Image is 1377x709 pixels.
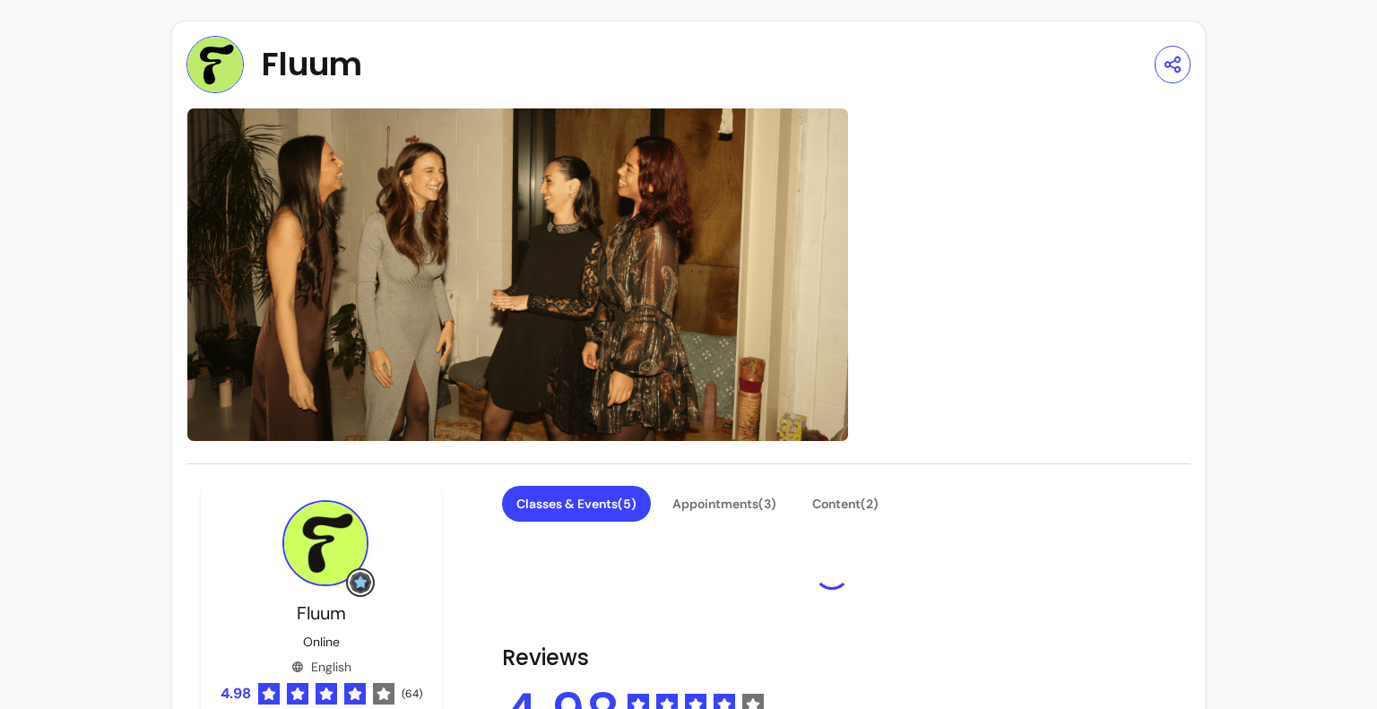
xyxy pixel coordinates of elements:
img: Grow [350,572,371,593]
img: Provider image [186,36,244,93]
button: Classes & Events(5) [502,486,651,522]
img: image-2 [860,278,1191,444]
div: Loading [814,554,850,590]
p: Online [303,633,340,651]
span: Fluum [262,47,362,82]
span: Fluum [297,601,346,625]
span: ( 64 ) [402,687,422,701]
button: Content(2) [798,486,893,522]
div: English [291,658,351,676]
span: 4.98 [221,683,251,705]
img: Provider image [282,500,368,586]
h2: Reviews [502,644,1162,672]
button: Appointments(3) [658,486,791,522]
img: image-0 [186,108,849,442]
img: image-1 [860,106,1191,272]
